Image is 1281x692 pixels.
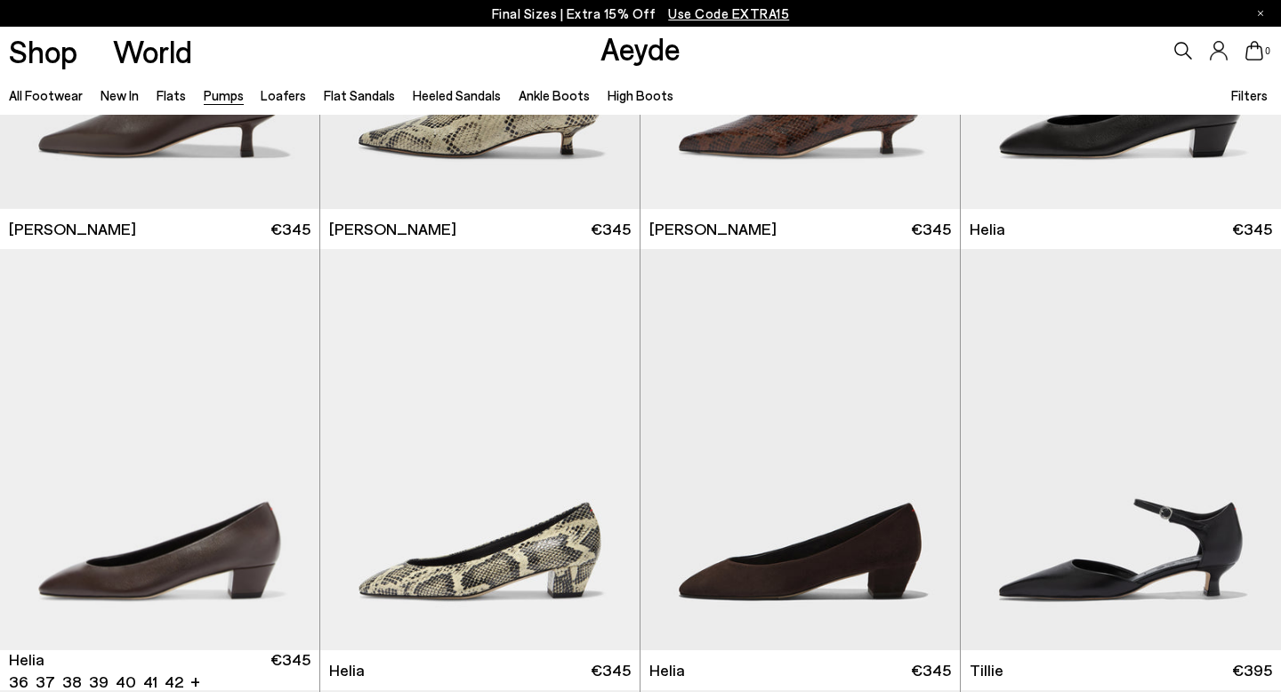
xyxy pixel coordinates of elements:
[101,87,139,103] a: New In
[668,5,789,21] span: Navigate to /collections/ss25-final-sizes
[324,87,395,103] a: Flat Sandals
[649,659,685,681] span: Helia
[591,218,631,240] span: €345
[640,249,960,650] img: Helia Suede Low-Cut Pumps
[1232,659,1272,681] span: €395
[1245,41,1263,60] a: 0
[9,648,44,671] span: Helia
[911,659,951,681] span: €345
[261,87,306,103] a: Loafers
[961,209,1281,249] a: Helia €345
[640,650,960,690] a: Helia €345
[9,36,77,67] a: Shop
[270,218,310,240] span: €345
[649,218,777,240] span: [PERSON_NAME]
[519,87,590,103] a: Ankle Boots
[961,249,1281,650] img: Tillie Ankle Strap Pumps
[320,650,640,690] a: Helia €345
[1231,87,1268,103] span: Filters
[608,87,673,103] a: High Boots
[1232,218,1272,240] span: €345
[113,36,192,67] a: World
[329,659,365,681] span: Helia
[1263,46,1272,56] span: 0
[157,87,186,103] a: Flats
[9,218,136,240] span: [PERSON_NAME]
[204,87,244,103] a: Pumps
[911,218,951,240] span: €345
[600,29,681,67] a: Aeyde
[492,3,790,25] p: Final Sizes | Extra 15% Off
[591,659,631,681] span: €345
[961,650,1281,690] a: Tillie €395
[970,218,1005,240] span: Helia
[640,209,960,249] a: [PERSON_NAME] €345
[9,87,83,103] a: All Footwear
[320,249,640,650] img: Helia Low-Cut Pumps
[413,87,501,103] a: Heeled Sandals
[329,218,456,240] span: [PERSON_NAME]
[320,209,640,249] a: [PERSON_NAME] €345
[970,659,1003,681] span: Tillie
